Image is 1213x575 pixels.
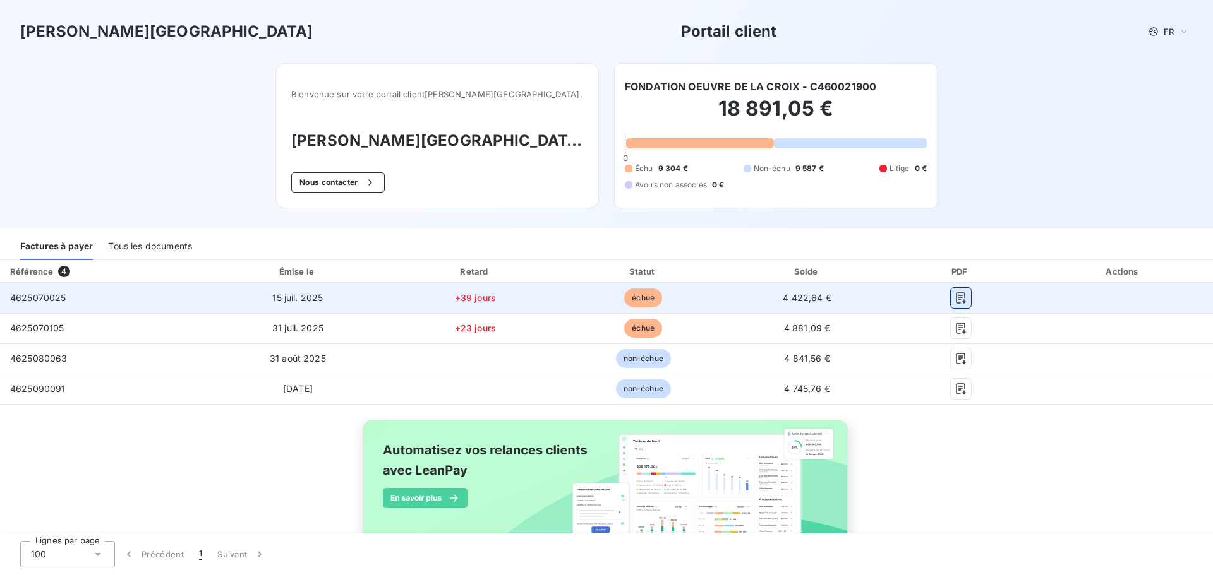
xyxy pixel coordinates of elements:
[616,349,671,368] span: non-échue
[625,79,876,94] h6: FONDATION OEUVRE DE LA CROIX - C460021900
[283,383,313,394] span: [DATE]
[729,265,886,278] div: Solde
[891,265,1031,278] div: PDF
[784,323,831,333] span: 4 881,09 €
[10,266,53,276] div: Référence
[291,129,583,152] h3: [PERSON_NAME][GEOGRAPHIC_DATA]
[10,353,68,364] span: 4625080063
[115,541,191,567] button: Précédent
[712,179,724,191] span: 0 €
[783,292,831,303] span: 4 422,64 €
[199,548,202,560] span: 1
[658,163,688,174] span: 9 304 €
[393,265,558,278] div: Retard
[681,20,777,43] h3: Portail client
[616,379,671,398] span: non-échue
[623,153,628,163] span: 0
[784,353,830,364] span: 4 841,56 €
[191,541,210,567] button: 1
[890,163,910,174] span: Litige
[208,265,388,278] div: Émise le
[108,234,192,260] div: Tous les documents
[20,20,313,43] h3: [PERSON_NAME][GEOGRAPHIC_DATA]
[58,266,69,277] span: 4
[272,292,323,303] span: 15 juil. 2025
[10,323,64,333] span: 4625070105
[291,89,583,99] span: Bienvenue sur votre portail client [PERSON_NAME][GEOGRAPHIC_DATA] .
[270,353,326,364] span: 31 août 2025
[795,163,824,174] span: 9 587 €
[754,163,790,174] span: Non-échu
[635,179,707,191] span: Avoirs non associés
[624,288,662,307] span: échue
[625,96,927,134] h2: 18 891,05 €
[455,292,496,303] span: +39 jours
[272,323,323,333] span: 31 juil. 2025
[10,383,66,394] span: 4625090091
[210,541,274,567] button: Suivant
[20,234,93,260] div: Factures à payer
[563,265,724,278] div: Statut
[10,292,66,303] span: 4625070025
[635,163,653,174] span: Échu
[31,548,46,560] span: 100
[351,412,862,567] img: banner
[1036,265,1210,278] div: Actions
[915,163,927,174] span: 0 €
[784,383,830,394] span: 4 745,76 €
[624,319,662,338] span: échue
[1164,27,1174,37] span: FR
[455,323,496,333] span: +23 jours
[291,172,385,193] button: Nous contacter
